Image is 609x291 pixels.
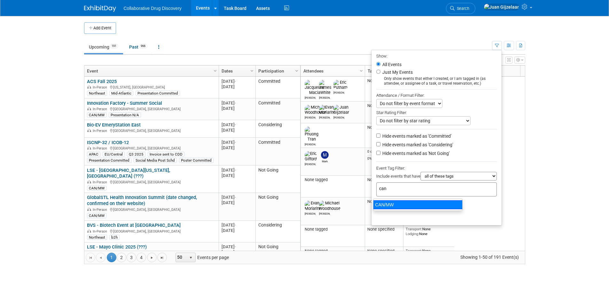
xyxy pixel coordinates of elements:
div: [DATE] [222,122,253,127]
a: Column Settings [212,65,219,75]
div: [GEOGRAPHIC_DATA], [GEOGRAPHIC_DATA] [87,128,216,133]
td: Considering [255,221,300,242]
a: Tasks [368,65,399,76]
a: ISCNP-32 / ICOB-12 [87,140,129,145]
a: 2 [117,253,126,262]
a: Event [87,65,215,76]
a: Dates [222,65,251,76]
div: [US_STATE], [GEOGRAPHIC_DATA] [87,84,216,90]
div: Mid-Atlantic [109,91,133,96]
div: Only show events that either I created, or I am tagged in (as attendee, or assignee of a task, or... [376,76,497,86]
div: [GEOGRAPHIC_DATA], [GEOGRAPHIC_DATA] [87,145,216,151]
a: Bio-EV EmeryStation East [87,122,141,128]
a: Attendees [303,65,361,76]
div: [GEOGRAPHIC_DATA], [GEOGRAPHIC_DATA] [87,207,216,212]
div: [DATE] [222,222,253,228]
div: Northeast [87,235,107,240]
span: Go to the previous page [98,255,103,260]
div: [GEOGRAPHIC_DATA], [GEOGRAPHIC_DATA] [87,106,216,111]
button: Add Event [84,22,116,34]
div: 0% [367,157,401,161]
span: Column Settings [294,68,299,73]
a: BVS - Biotech Event at [GEOGRAPHIC_DATA] [87,222,181,228]
img: Michael Woodhouse [319,201,340,211]
div: b2h [109,235,120,240]
span: - [235,140,236,145]
div: Jacqueline Macia [305,95,316,99]
img: Eric Gifford [305,151,317,161]
div: Star Rating Filter: [376,108,497,116]
span: Events per page [167,253,235,262]
span: Showing 1-50 of 191 Event(s) [454,253,525,262]
div: CAN/MW [373,200,463,209]
div: [DATE] [222,228,253,233]
img: Michael Woodhouse [305,105,326,115]
div: None specified [367,249,401,254]
img: ExhibitDay [84,5,116,12]
div: APAC [87,152,100,157]
div: CAN/MW [87,186,106,191]
img: Eric Putnam [333,80,347,90]
span: In-Person [93,180,109,184]
label: Hide events marked as 'Not Going' [381,150,449,157]
div: None specified [367,78,401,83]
a: LSE - [GEOGRAPHIC_DATA][US_STATE], [GEOGRAPHIC_DATA] (???) [87,167,170,179]
span: Search [455,6,469,11]
span: Column Settings [213,68,218,73]
div: Juan Gijzelaar [333,115,345,119]
a: Search [446,3,475,14]
span: 50 [176,253,187,262]
img: Juan Gijzelaar [484,4,519,11]
div: None specified [367,177,401,182]
div: [DATE] [222,84,253,89]
img: Evan Moriarity [319,105,335,115]
div: [DATE] [222,200,253,205]
div: [DATE] [222,145,253,150]
span: Column Settings [249,68,254,73]
span: Column Settings [359,68,364,73]
a: Innovation Factory - Summer Social [87,100,162,106]
div: Eric Gifford [305,162,316,166]
div: None specified [367,199,401,204]
div: Presentation Committed [87,158,131,163]
div: [DATE] [222,167,253,173]
td: Committed [255,138,300,165]
span: In-Person [93,107,109,111]
img: In-Person Event [87,129,91,132]
div: None tagged [303,249,362,254]
div: Show: [376,52,497,60]
label: Hide events marked as 'Considering' [381,142,453,148]
div: Evan Moriarity [305,211,316,215]
div: 0 of 1 Complete [367,149,401,154]
div: CAN/MW [87,213,106,218]
img: In-Person Event [87,208,91,211]
div: Event Tag Filter: [376,165,497,172]
div: None specified [367,227,401,232]
div: James White [319,95,330,99]
a: 3 [127,253,136,262]
span: In-Person [93,229,109,234]
span: In-Person [93,129,109,133]
div: [DATE] [222,100,253,106]
span: In-Person [93,85,109,89]
span: Go to the last page [160,255,165,260]
a: Upcoming191 [84,41,123,53]
div: None tagged [303,177,362,182]
div: [DATE] [222,244,253,249]
a: Participation [258,65,296,76]
a: Column Settings [358,65,365,75]
img: Jacqueline Macia [305,80,324,95]
span: - [235,244,236,249]
td: Not Going [255,193,300,221]
div: None tagged [303,227,362,232]
a: Go to the previous page [96,253,105,262]
span: - [235,101,236,105]
div: Evan Moriarity [319,115,330,119]
a: ACS Fall 2025 [87,79,117,84]
div: Social Media Post Schd [134,158,177,163]
div: Q3 2025 [127,152,145,157]
img: In-Person Event [87,107,91,110]
div: Invoice sent to CDD [148,152,184,157]
span: Lodging: [406,232,419,236]
span: - [235,168,236,172]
